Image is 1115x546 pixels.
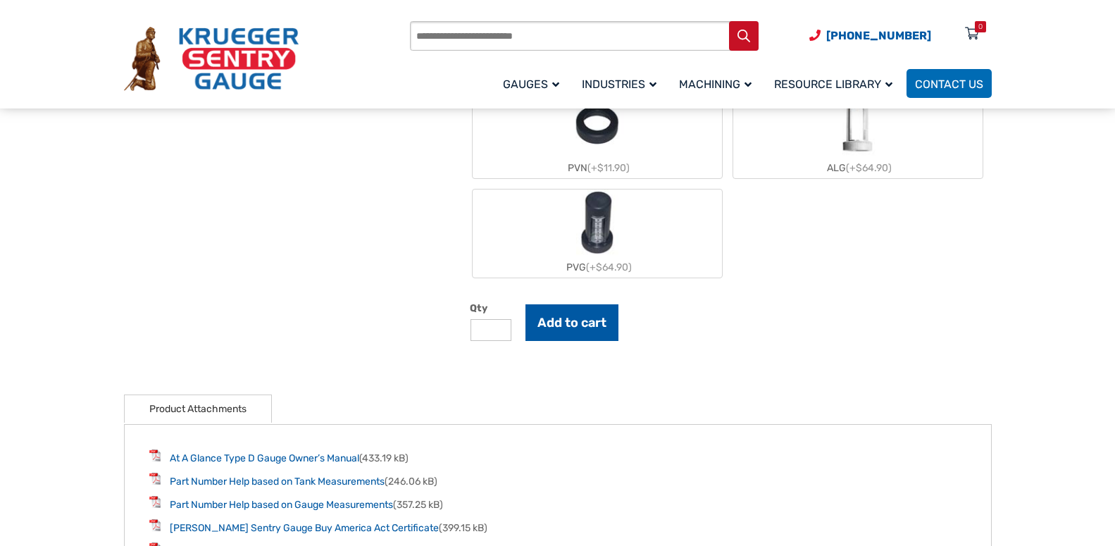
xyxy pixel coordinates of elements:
span: Industries [582,77,656,91]
a: Part Number Help based on Gauge Measurements [170,499,393,511]
div: PVG [473,257,722,278]
span: (+$64.90) [846,162,892,174]
span: Gauges [503,77,559,91]
div: ALG [733,158,983,178]
li: (399.15 kB) [149,519,966,535]
span: (+$64.90) [586,261,632,273]
a: Resource Library [766,67,907,100]
a: Phone Number (920) 434-8860 [809,27,931,44]
a: At A Glance Type D Gauge Owner’s Manual [170,452,359,464]
button: Add to cart [525,304,618,341]
label: PVG [473,190,722,278]
a: Contact Us [907,69,992,98]
span: Contact Us [915,77,983,91]
label: PVN [473,90,722,178]
a: Machining [671,67,766,100]
li: (246.06 kB) [149,473,966,489]
input: Product quantity [471,319,511,341]
span: [PHONE_NUMBER] [826,29,931,42]
div: 0 [978,21,983,32]
span: Resource Library [774,77,892,91]
a: Part Number Help based on Tank Measurements [170,476,385,488]
label: ALG [733,90,983,178]
li: (433.19 kB) [149,449,966,466]
span: Machining [679,77,752,91]
div: PVN [473,158,722,178]
img: Krueger Sentry Gauge [124,27,299,92]
a: [PERSON_NAME] Sentry Gauge Buy America Act Certificate [170,522,439,534]
span: (+$11.90) [587,162,630,174]
a: Industries [573,67,671,100]
a: Product Attachments [149,395,247,423]
a: Gauges [494,67,573,100]
li: (357.25 kB) [149,496,966,512]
